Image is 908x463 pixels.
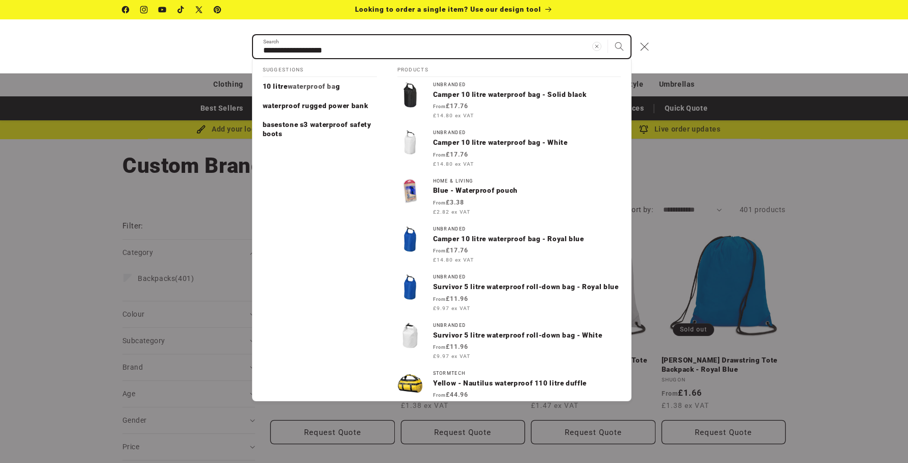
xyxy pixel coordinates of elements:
strong: £3.38 [433,199,464,206]
a: UnbrandedSurvivor 5 litre waterproof roll-down bag - White From£11.96 £9.97 ex VAT [387,318,631,366]
span: From [433,248,446,253]
span: From [433,104,446,109]
p: Camper 10 litre waterproof bag - Royal blue [433,235,621,244]
a: Home & LivingBlue - Waterproof pouch From£3.38 £2.82 ex VAT [387,173,631,221]
p: Blue - Waterproof pouch [433,186,621,195]
mark: waterproof ba [288,82,336,90]
img: Waterproof pouch [397,178,423,204]
strong: £44.96 [433,391,468,398]
span: 10 litre [263,82,288,90]
p: 10 litre waterproof bag [263,82,340,91]
img: Nautilus waterproof 110 litre duffle [397,371,423,396]
img: Camper 10 litre waterproof bag [397,226,423,252]
span: £14.80 ex VAT [433,160,474,168]
h2: Products [397,59,621,78]
a: StormtechYellow - Nautilus waterproof 110 litre duffle From£44.96 £37.47 ex VAT [387,366,631,414]
p: Camper 10 litre waterproof bag - Solid black [433,90,621,99]
div: Unbranded [433,274,621,280]
span: waterproof rugged power bank [263,101,368,110]
button: Search [608,35,630,58]
strong: £17.76 [433,151,468,158]
p: waterproof rugged power bank [263,101,368,111]
span: £14.80 ex VAT [433,112,474,119]
h2: Suggestions [263,59,377,78]
a: UnbrandedSurvivor 5 litre waterproof roll-down bag - Royal blue From£11.96 £9.97 ex VAT [387,269,631,317]
div: Unbranded [433,323,621,328]
a: UnbrandedCamper 10 litre waterproof bag - Royal blue From£17.76 £14.80 ex VAT [387,221,631,269]
span: £2.82 ex VAT [433,208,470,216]
span: From [433,345,446,350]
a: 10 litre waterproof bag [253,77,387,96]
div: Unbranded [433,130,621,136]
span: From [433,393,446,398]
p: basestone s3 waterproof safety boots [263,120,377,138]
strong: £17.76 [433,102,468,110]
div: Unbranded [433,82,621,88]
div: Unbranded [433,226,621,232]
strong: £11.96 [433,343,468,350]
span: £37.47 ex VAT [433,400,474,408]
span: From [433,200,446,205]
a: UnbrandedCamper 10 litre waterproof bag - Solid black From£17.76 £14.80 ex VAT [387,77,631,125]
p: Survivor 5 litre waterproof roll-down bag - Royal blue [433,282,621,292]
span: Looking to order a single item? Use our design tool [355,5,541,13]
button: Close [634,35,656,58]
img: Camper 10 litre waterproof bag [397,82,423,108]
button: Clear search term [586,35,608,58]
p: Yellow - Nautilus waterproof 110 litre duffle [433,379,621,388]
a: UnbrandedCamper 10 litre waterproof bag - White From£17.76 £14.80 ex VAT [387,125,631,173]
img: Survivor 5 litre waterproof roll-down bag [397,323,423,348]
p: Survivor 5 litre waterproof roll-down bag - White [433,331,621,340]
span: £9.97 ex VAT [433,304,470,312]
img: Survivor 5 litre waterproof roll-down bag [397,274,423,300]
a: waterproof rugged power bank [253,96,387,116]
iframe: Chat Widget [733,353,908,463]
span: £14.80 ex VAT [433,256,474,264]
strong: £11.96 [433,295,468,302]
a: basestone s3 waterproof safety boots [253,115,387,143]
p: Camper 10 litre waterproof bag - White [433,138,621,147]
span: basestone s3 waterproof safety boots [263,120,371,138]
span: £9.97 ex VAT [433,352,470,360]
div: Home & Living [433,178,621,184]
img: Camper 10 litre waterproof bag [397,130,423,156]
div: Stormtech [433,371,621,376]
span: From [433,297,446,302]
span: g [336,82,340,90]
span: From [433,152,446,158]
strong: £17.76 [433,247,468,254]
